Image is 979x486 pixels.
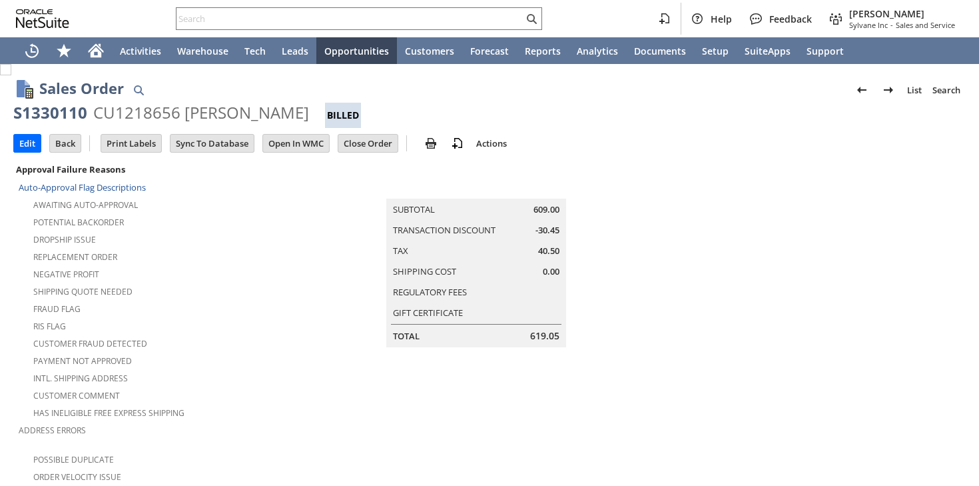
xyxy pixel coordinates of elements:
[470,45,509,57] span: Forecast
[14,135,41,152] input: Edit
[450,135,466,151] img: add-record.svg
[33,217,124,228] a: Potential Backorder
[523,11,539,27] svg: Search
[316,37,397,64] a: Opportunities
[393,286,467,298] a: Regulatory Fees
[33,251,117,263] a: Replacement Order
[56,43,72,59] svg: Shortcuts
[33,286,133,297] a: Shipping Quote Needed
[338,135,398,152] input: Close Order
[88,43,104,59] svg: Home
[462,37,517,64] a: Forecast
[569,37,626,64] a: Analytics
[236,37,274,64] a: Tech
[880,82,896,98] img: Next
[890,20,893,30] span: -
[33,303,81,315] a: Fraud Flag
[282,45,308,57] span: Leads
[471,137,512,149] a: Actions
[538,245,559,257] span: 40.50
[33,338,147,349] a: Customer Fraud Detected
[517,37,569,64] a: Reports
[39,77,124,99] h1: Sales Order
[131,82,147,98] img: Quick Find
[120,45,161,57] span: Activities
[896,20,955,30] span: Sales and Service
[324,45,389,57] span: Opportunities
[397,37,462,64] a: Customers
[634,45,686,57] span: Documents
[393,203,435,215] a: Subtotal
[13,161,308,178] div: Approval Failure Reasons
[737,37,799,64] a: SuiteApps
[423,135,439,151] img: print.svg
[543,265,559,278] span: 0.00
[33,407,184,419] a: Has Ineligible Free Express Shipping
[393,265,456,277] a: Shipping Cost
[745,45,791,57] span: SuiteApps
[535,224,559,237] span: -30.45
[170,135,254,152] input: Sync To Database
[702,45,729,57] span: Setup
[263,135,329,152] input: Open In WMC
[393,245,408,257] a: Tax
[393,224,495,236] a: Transaction Discount
[902,79,927,101] a: List
[19,181,146,193] a: Auto-Approval Flag Descriptions
[927,79,966,101] a: Search
[577,45,618,57] span: Analytics
[33,390,120,401] a: Customer Comment
[33,454,114,465] a: Possible Duplicate
[24,43,40,59] svg: Recent Records
[325,103,361,128] div: Billed
[176,11,523,27] input: Search
[101,135,161,152] input: Print Labels
[33,234,96,245] a: Dropship Issue
[33,199,138,211] a: Awaiting Auto-Approval
[112,37,169,64] a: Activities
[16,37,48,64] a: Recent Records
[530,329,559,343] span: 619.05
[854,82,870,98] img: Previous
[386,177,566,199] caption: Summary
[33,471,121,483] a: Order Velocity Issue
[16,9,69,28] svg: logo
[849,7,955,20] span: [PERSON_NAME]
[33,373,128,384] a: Intl. Shipping Address
[393,307,463,319] a: Gift Certificate
[93,102,309,123] div: CU1218656 [PERSON_NAME]
[48,37,80,64] div: Shortcuts
[769,13,812,25] span: Feedback
[711,13,732,25] span: Help
[244,45,266,57] span: Tech
[626,37,694,64] a: Documents
[807,45,844,57] span: Support
[33,269,99,280] a: Negative Profit
[33,355,132,367] a: Payment not approved
[33,321,66,332] a: RIS flag
[177,45,228,57] span: Warehouse
[799,37,852,64] a: Support
[694,37,737,64] a: Setup
[169,37,236,64] a: Warehouse
[19,425,86,436] a: Address Errors
[274,37,316,64] a: Leads
[525,45,561,57] span: Reports
[80,37,112,64] a: Home
[405,45,454,57] span: Customers
[849,20,888,30] span: Sylvane Inc
[13,102,87,123] div: S1330110
[393,330,420,342] a: Total
[50,135,81,152] input: Back
[533,203,559,216] span: 609.00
